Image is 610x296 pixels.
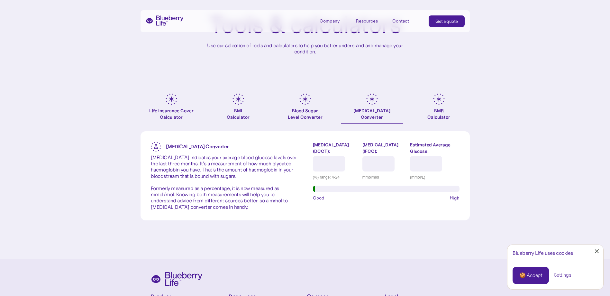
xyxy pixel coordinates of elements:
[429,15,465,27] a: Get a quote
[362,174,405,180] div: mmol/mol
[410,174,459,180] div: (mmol/L)
[146,15,184,26] a: home
[590,245,603,258] a: Close Cookie Popup
[341,93,403,124] a: [MEDICAL_DATA]Converter
[207,93,269,124] a: BMICalculator
[392,18,409,24] div: Contact
[313,174,358,180] div: (%) range: 4-24
[353,107,390,120] div: [MEDICAL_DATA] Converter
[362,142,405,154] label: [MEDICAL_DATA] (IFCC):
[141,93,202,124] a: Life Insurance Cover Calculator
[513,250,598,256] div: Blueberry Life uses cookies
[141,107,202,120] div: Life Insurance Cover Calculator
[450,195,460,201] span: High
[408,93,470,124] a: BMRCalculator
[227,107,250,120] div: BMI Calculator
[166,143,229,150] strong: [MEDICAL_DATA] Converter
[202,42,408,55] p: Use our selection of tools and calculators to help you better understand and manage your condition.
[392,15,421,26] a: Contact
[356,18,378,24] div: Resources
[427,107,450,120] div: BMR Calculator
[151,154,297,210] p: [MEDICAL_DATA] indicates your average blood glucose levels over the last three months. It’s a mea...
[519,272,542,279] div: 🍪 Accept
[320,15,349,26] div: Company
[313,142,358,154] label: [MEDICAL_DATA] (DCCT):
[435,18,458,24] div: Get a quote
[288,107,323,120] div: Blood Sugar Level Converter
[209,13,401,37] h1: Tools & calculators
[410,142,459,154] label: Estimated Average Glucose:
[274,93,336,124] a: Blood SugarLevel Converter
[513,267,549,284] a: 🍪 Accept
[313,195,324,201] span: Good
[356,15,385,26] div: Resources
[554,272,571,279] a: Settings
[320,18,340,24] div: Company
